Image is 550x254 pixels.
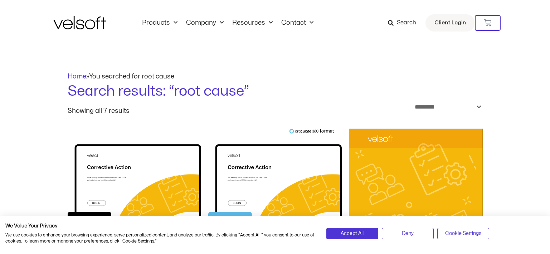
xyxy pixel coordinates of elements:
span: Deny [402,230,414,238]
a: Home [68,73,86,80]
button: Accept all cookies [326,228,378,239]
img: Corrective Action [208,129,342,245]
img: Corrective Action [68,129,201,245]
a: ContactMenu Toggle [277,19,318,27]
a: Search [388,17,421,29]
span: Client Login [434,18,466,28]
p: Showing all 7 results [68,108,130,114]
a: CompanyMenu Toggle [182,19,228,27]
img: Velsoft Training Materials [53,16,106,29]
a: Client Login [425,14,475,32]
span: » [68,73,174,80]
span: You searched for root cause [89,73,174,80]
nav: Menu [138,19,318,27]
span: Accept All [341,230,364,238]
select: Shop order [410,101,483,112]
h1: Search results: “root cause” [68,81,483,101]
p: We use cookies to enhance your browsing experience, serve personalized content, and analyze our t... [5,232,316,244]
span: Search [397,18,416,28]
h2: We Value Your Privacy [5,223,316,229]
button: Adjust cookie preferences [437,228,489,239]
span: Cookie Settings [445,230,481,238]
a: ProductsMenu Toggle [138,19,182,27]
a: ResourcesMenu Toggle [228,19,277,27]
button: Deny all cookies [382,228,434,239]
